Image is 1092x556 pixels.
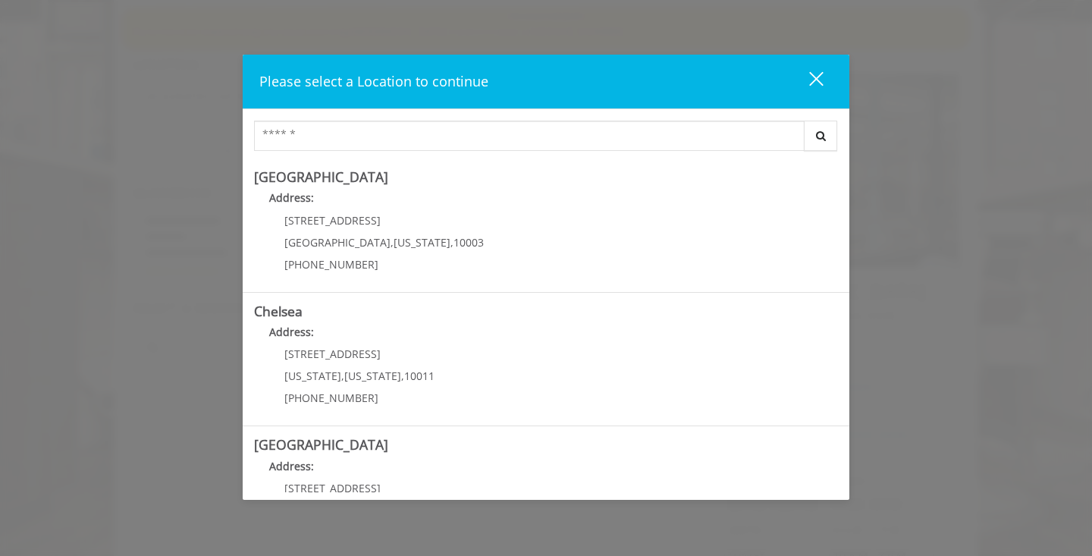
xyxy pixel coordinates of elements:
div: Center Select [254,121,838,159]
span: 10003 [453,235,484,250]
i: Search button [812,130,830,141]
span: [STREET_ADDRESS] [284,481,381,495]
b: Address: [269,459,314,473]
b: Chelsea [254,302,303,320]
span: [STREET_ADDRESS] [284,213,381,228]
span: , [391,235,394,250]
b: [GEOGRAPHIC_DATA] [254,168,388,186]
b: Address: [269,190,314,205]
div: close dialog [792,71,822,93]
span: Please select a Location to continue [259,72,488,90]
span: [PHONE_NUMBER] [284,257,378,272]
span: [US_STATE] [284,369,341,383]
input: Search Center [254,121,805,151]
b: [GEOGRAPHIC_DATA] [254,435,388,454]
span: 10011 [404,369,435,383]
span: , [450,235,453,250]
button: close dialog [781,66,833,97]
span: [STREET_ADDRESS] [284,347,381,361]
span: , [401,369,404,383]
span: [US_STATE] [394,235,450,250]
span: [US_STATE] [344,369,401,383]
span: [GEOGRAPHIC_DATA] [284,235,391,250]
b: Address: [269,325,314,339]
span: , [341,369,344,383]
span: [PHONE_NUMBER] [284,391,378,405]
